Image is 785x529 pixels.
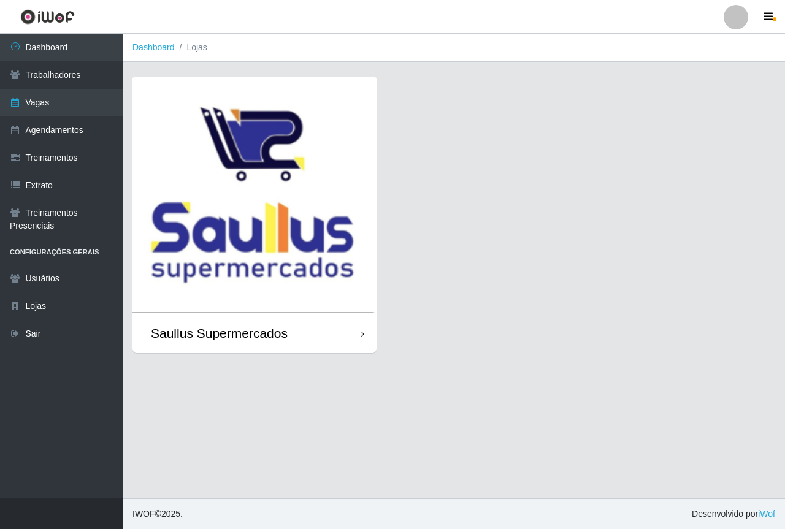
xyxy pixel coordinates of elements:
li: Lojas [175,41,207,54]
img: CoreUI Logo [20,9,75,25]
img: cardImg [132,77,377,313]
span: Desenvolvido por [692,508,775,520]
a: Saullus Supermercados [132,77,377,353]
span: © 2025 . [132,508,183,520]
a: iWof [758,509,775,519]
span: IWOF [132,509,155,519]
nav: breadcrumb [123,34,785,62]
div: Saullus Supermercados [151,325,288,341]
a: Dashboard [132,42,175,52]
